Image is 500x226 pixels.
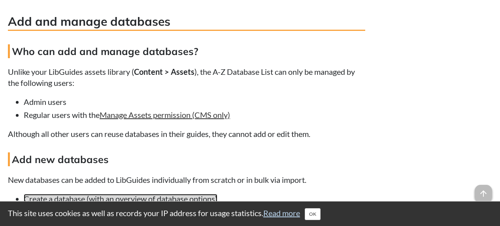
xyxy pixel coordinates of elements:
a: Create a database (with an overview of database options) [24,194,217,203]
h4: Who can add and manage databases? [8,44,365,58]
p: New databases can be added to LibGuides individually from scratch or in bulk via import. [8,174,365,185]
span: arrow_upward [475,185,492,202]
li: Admin users [24,96,365,107]
p: Unlike your LibGuides assets library ( ), the A-Z Database List can only be managed by the follow... [8,66,365,88]
a: Read more [263,208,300,218]
p: Although all other users can reuse databases in their guides, they cannot add or edit them. [8,128,365,139]
button: Close [305,208,321,220]
h3: Add and manage databases [8,13,365,31]
h4: Add new databases [8,152,365,166]
a: arrow_upward [475,186,492,195]
li: Regular users with the [24,109,365,120]
a: Manage Assets permission (CMS only) [100,110,230,120]
strong: Content > Assets [134,67,194,76]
